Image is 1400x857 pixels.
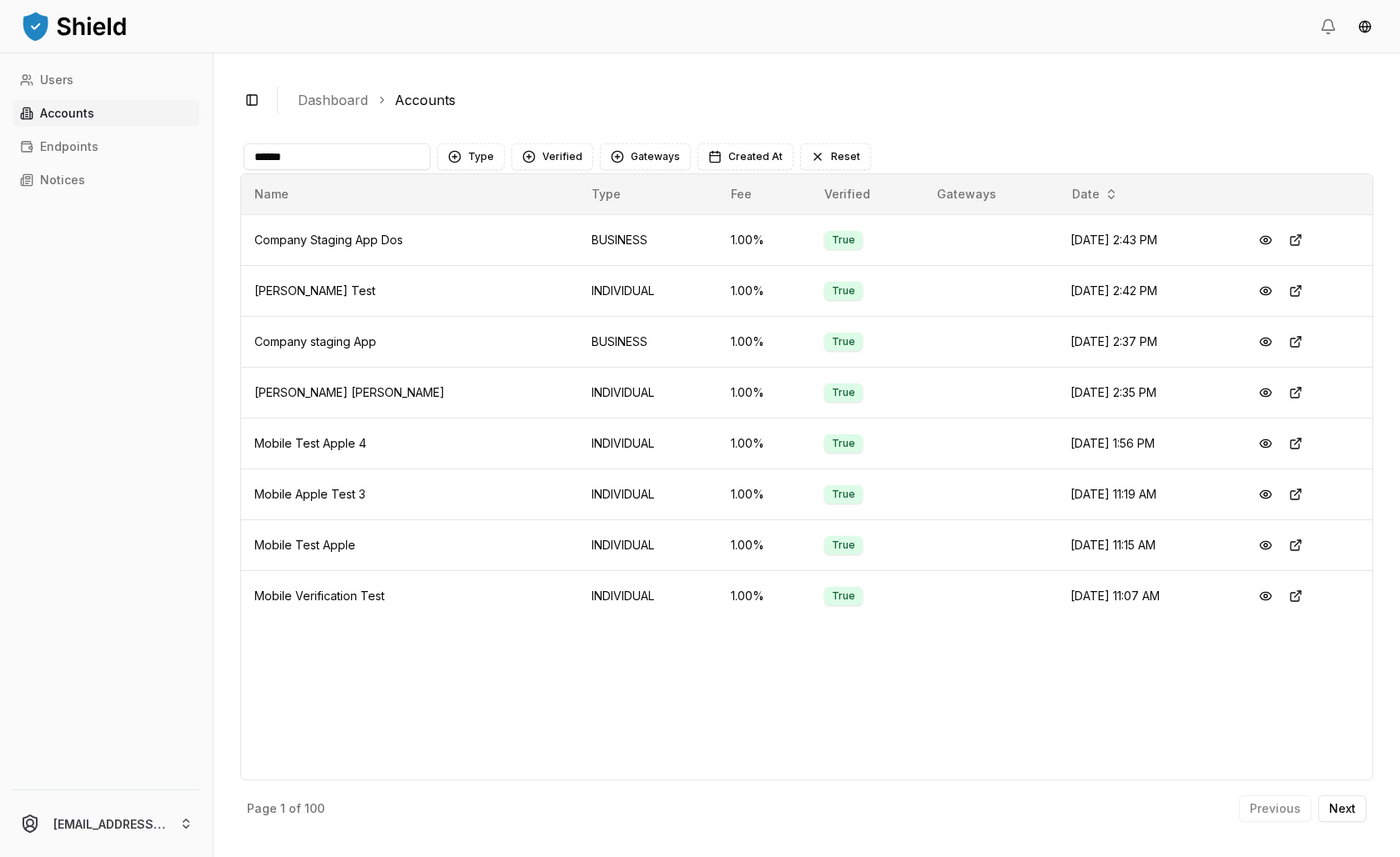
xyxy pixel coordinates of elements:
[254,538,355,552] span: Mobile Test Apple
[254,233,403,247] span: Company Staging App Dos
[1070,538,1156,552] span: [DATE] 11:15 AM
[718,174,811,214] th: Fee
[1070,487,1156,501] span: [DATE] 11:19 AM
[731,233,764,247] span: 1.00 %
[40,74,73,86] p: Users
[578,174,717,214] th: Type
[298,90,368,110] a: Dashboard
[731,436,764,450] span: 1.00 %
[437,143,505,170] button: Type
[578,265,717,316] td: INDIVIDUAL
[40,174,85,186] p: Notices
[298,90,1360,110] nav: breadcrumb
[395,90,456,110] a: Accounts
[578,418,717,469] td: INDIVIDUAL
[289,803,301,814] p: of
[13,133,199,160] a: Endpoints
[254,385,445,399] span: [PERSON_NAME] [PERSON_NAME]
[924,174,1057,214] th: Gateways
[728,150,783,163] span: Created At
[600,143,691,170] button: Gateways
[578,367,717,418] td: INDIVIDUAL
[1070,436,1155,450] span: [DATE] 1:56 PM
[254,487,365,501] span: Mobile Apple Test 3
[800,143,871,170] button: Reset filters
[1329,803,1356,814] p: Next
[254,436,366,450] span: Mobile Test Apple 4
[280,803,285,814] p: 1
[20,9,128,43] img: ShieldPay Logo
[578,214,717,265] td: BUSINESS
[1070,233,1157,247] span: [DATE] 2:43 PM
[1070,283,1157,298] span: [DATE] 2:42 PM
[731,487,764,501] span: 1.00 %
[247,803,277,814] p: Page
[254,334,376,348] span: Company staging App
[1070,334,1157,348] span: [DATE] 2:37 PM
[305,803,325,814] p: 100
[578,469,717,519] td: INDIVIDUAL
[1070,385,1156,399] span: [DATE] 2:35 PM
[13,100,199,127] a: Accounts
[7,797,206,850] button: [EMAIL_ADDRESS][PERSON_NAME][DOMAIN_NAME]
[254,589,385,603] span: Mobile Verification Test
[1065,181,1125,208] button: Date
[40,108,94,119] p: Accounts
[40,141,98,153] p: Endpoints
[13,67,199,93] a: Users
[731,283,764,298] span: 1.00 %
[731,385,764,399] span: 1.00 %
[731,334,764,348] span: 1.00 %
[578,570,717,621] td: INDIVIDUAL
[578,519,717,570] td: INDIVIDUAL
[241,174,578,214] th: Name
[697,143,793,170] button: Created At
[811,174,924,214] th: Verified
[1318,795,1367,822] button: Next
[254,283,375,298] span: [PERSON_NAME] Test
[578,316,717,367] td: BUSINESS
[1070,589,1160,603] span: [DATE] 11:07 AM
[731,589,764,603] span: 1.00 %
[511,143,593,170] button: Verified
[731,538,764,552] span: 1.00 %
[53,815,166,833] p: [EMAIL_ADDRESS][PERSON_NAME][DOMAIN_NAME]
[13,167,199,193] a: Notices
